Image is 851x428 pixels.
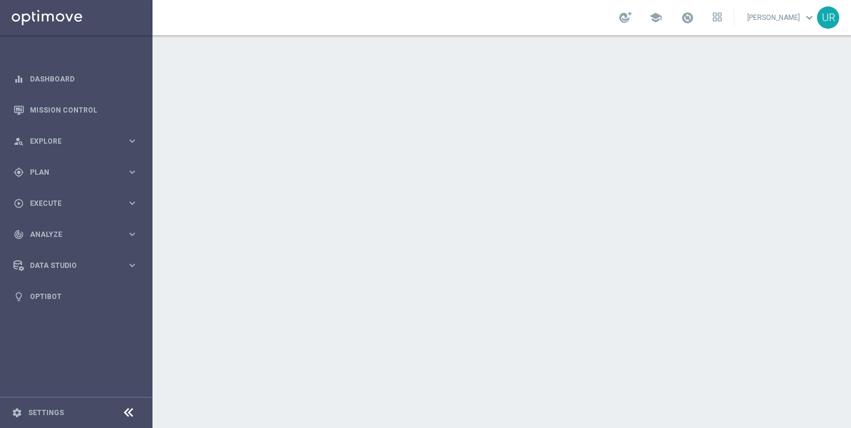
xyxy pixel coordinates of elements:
i: keyboard_arrow_right [127,229,138,240]
div: Data Studio [13,260,127,271]
i: gps_fixed [13,167,24,178]
a: [PERSON_NAME]keyboard_arrow_down [746,9,817,26]
span: Analyze [30,231,127,238]
button: lightbulb Optibot [13,292,138,301]
a: Mission Control [30,94,138,125]
div: UR [817,6,839,29]
i: keyboard_arrow_right [127,135,138,147]
span: Execute [30,200,127,207]
a: Settings [28,409,64,416]
i: play_circle_outline [13,198,24,209]
a: Optibot [30,281,138,312]
span: Explore [30,138,127,145]
i: lightbulb [13,291,24,302]
div: Optibot [13,281,138,312]
i: settings [12,407,22,418]
div: Execute [13,198,127,209]
i: keyboard_arrow_right [127,260,138,271]
i: track_changes [13,229,24,240]
button: Mission Control [13,106,138,115]
div: Analyze [13,229,127,240]
div: Plan [13,167,127,178]
span: Plan [30,169,127,176]
button: gps_fixed Plan keyboard_arrow_right [13,168,138,177]
div: Explore [13,136,127,147]
i: keyboard_arrow_right [127,167,138,178]
div: Mission Control [13,94,138,125]
button: person_search Explore keyboard_arrow_right [13,137,138,146]
i: equalizer [13,74,24,84]
a: Dashboard [30,63,138,94]
button: track_changes Analyze keyboard_arrow_right [13,230,138,239]
i: keyboard_arrow_right [127,198,138,209]
span: Data Studio [30,262,127,269]
span: keyboard_arrow_down [803,11,816,24]
button: Data Studio keyboard_arrow_right [13,261,138,270]
button: play_circle_outline Execute keyboard_arrow_right [13,199,138,208]
div: Dashboard [13,63,138,94]
i: person_search [13,136,24,147]
button: equalizer Dashboard [13,74,138,84]
span: school [649,11,662,24]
